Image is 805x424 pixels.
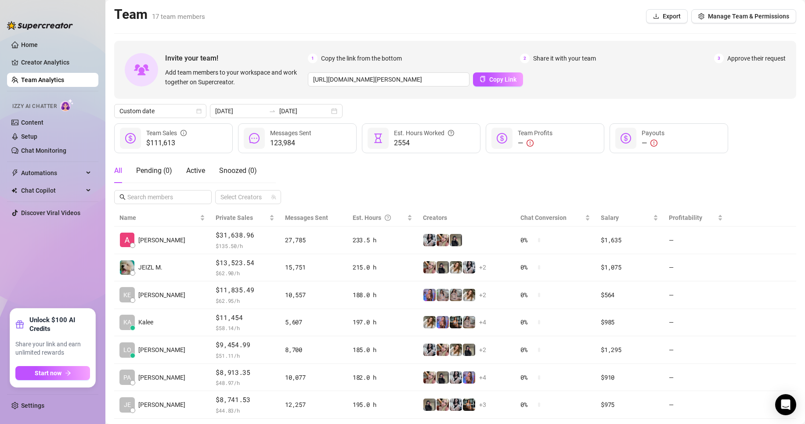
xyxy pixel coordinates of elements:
[480,76,486,82] span: copy
[450,289,462,301] img: Daisy
[479,262,486,272] span: + 2
[775,394,796,415] div: Open Intercom Messenger
[119,104,201,118] span: Custom date
[219,166,257,175] span: Snoozed ( 0 )
[520,317,534,327] span: 0 %
[186,166,205,175] span: Active
[138,373,185,382] span: [PERSON_NAME]
[463,371,475,384] img: Ava
[285,345,342,355] div: 8,700
[21,402,44,409] a: Settings
[15,366,90,380] button: Start nowarrow-right
[165,53,308,64] span: Invite your team!
[621,133,631,144] span: dollar-circle
[448,128,454,138] span: question-circle
[642,138,664,148] div: —
[423,316,436,328] img: Paige
[308,54,318,63] span: 1
[520,290,534,300] span: 0 %
[664,281,728,309] td: —
[450,261,462,273] img: Paige
[138,235,185,245] span: [PERSON_NAME]
[423,399,436,411] img: Anna
[489,76,516,83] span: Copy Link
[123,345,131,355] span: LO
[437,261,449,273] img: Anna
[527,140,534,147] span: exclamation-circle
[664,254,728,282] td: —
[463,399,475,411] img: Ava
[279,106,329,116] input: End date
[136,165,172,176] div: Pending ( 0 )
[373,133,383,144] span: hourglass
[138,317,153,327] span: Kalee
[120,233,134,247] img: Alexicon Ortiag…
[196,108,202,114] span: calendar
[497,133,507,144] span: dollar-circle
[601,345,658,355] div: $1,295
[394,128,454,138] div: Est. Hours Worked
[138,262,162,272] span: JEIZL M.
[463,316,475,328] img: Daisy
[35,370,61,377] span: Start now
[120,260,134,275] img: JEIZL MALLARI
[714,54,724,63] span: 3
[123,290,131,300] span: KE
[664,226,728,254] td: —
[437,371,449,384] img: Anna
[664,391,728,419] td: —
[601,262,658,272] div: $1,075
[450,371,462,384] img: Sadie
[270,138,311,148] span: 123,984
[138,400,185,410] span: [PERSON_NAME]
[353,345,412,355] div: 185.0 h
[285,317,342,327] div: 5,607
[146,128,187,138] div: Team Sales
[437,234,449,246] img: Anna
[479,290,486,300] span: + 2
[21,147,66,154] a: Chat Monitoring
[353,290,412,300] div: 188.0 h
[520,262,534,272] span: 0 %
[394,138,454,148] span: 2554
[216,285,274,295] span: $11,835.49
[601,400,658,410] div: $975
[21,55,91,69] a: Creator Analytics
[708,13,789,20] span: Manage Team & Permissions
[21,133,37,140] a: Setup
[138,290,185,300] span: [PERSON_NAME]
[216,296,274,305] span: $ 62.95 /h
[15,320,24,329] span: gift
[12,102,57,111] span: Izzy AI Chatter
[520,345,534,355] span: 0 %
[125,133,136,144] span: dollar-circle
[138,345,185,355] span: [PERSON_NAME]
[353,235,412,245] div: 233.5 h
[119,213,198,223] span: Name
[520,54,530,63] span: 2
[216,241,274,250] span: $ 135.50 /h
[216,269,274,277] span: $ 62.90 /h
[418,209,515,226] th: Creators
[114,6,205,23] h2: Team
[423,234,436,246] img: Sadie
[423,344,436,356] img: Sadie
[423,261,436,273] img: Anna
[520,235,534,245] span: 0 %
[321,54,402,63] span: Copy the link from the bottom
[124,400,131,410] span: JE
[123,373,131,382] span: PA
[15,340,90,357] span: Share your link and earn unlimited rewards
[216,351,274,360] span: $ 51.11 /h
[479,317,486,327] span: + 4
[146,138,187,148] span: $111,613
[664,336,728,364] td: —
[21,183,83,198] span: Chat Copilot
[165,68,304,87] span: Add team members to your workspace and work together on Supercreator.
[601,317,658,327] div: $985
[450,316,462,328] img: Ava
[215,106,265,116] input: Start date
[518,138,552,148] div: —
[114,209,210,226] th: Name
[450,399,462,411] img: Sadie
